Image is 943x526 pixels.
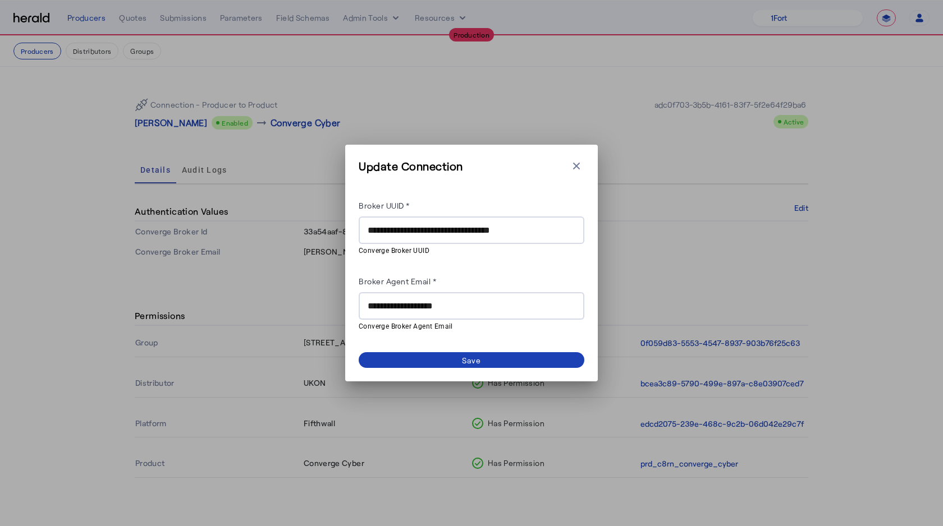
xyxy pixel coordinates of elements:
h3: Update Connection [359,158,463,174]
mat-hint: Converge Broker UUID [359,244,578,256]
label: Broker Agent Email * [359,276,436,286]
label: Broker UUID * [359,201,410,210]
button: Save [359,352,584,368]
div: Save [462,354,482,366]
mat-hint: Converge Broker Agent Email [359,320,578,332]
